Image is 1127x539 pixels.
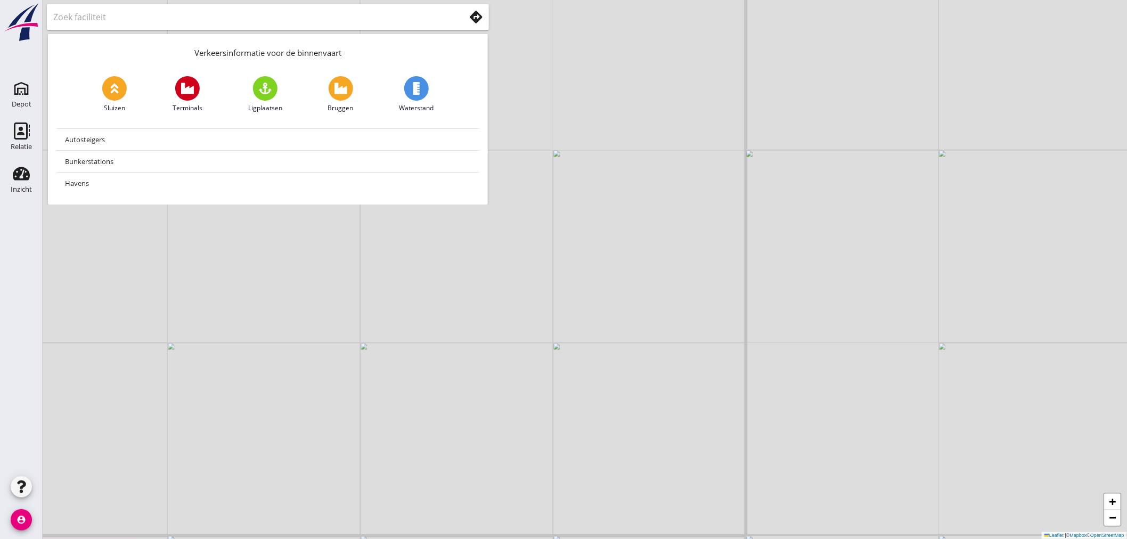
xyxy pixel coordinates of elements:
span: | [1065,533,1066,538]
a: Sluizen [102,76,127,113]
span: Waterstand [399,103,434,113]
span: Ligplaatsen [248,103,282,113]
a: Zoom out [1105,510,1121,526]
div: © © [1042,532,1127,539]
span: − [1109,511,1116,524]
div: Bunkerstations [65,155,471,168]
a: Terminals [173,76,202,113]
a: Mapbox [1070,533,1087,538]
input: Zoek faciliteit [53,9,450,26]
span: Terminals [173,103,202,113]
div: Havens [65,177,471,190]
i: account_circle [11,509,32,530]
span: + [1109,495,1116,508]
div: Depot [12,101,31,108]
span: Sluizen [104,103,125,113]
a: Bruggen [328,76,354,113]
a: OpenStreetMap [1090,533,1124,538]
a: Waterstand [399,76,434,113]
a: Zoom in [1105,494,1121,510]
a: Ligplaatsen [248,76,282,113]
img: logo-small.a267ee39.svg [2,3,40,42]
span: Bruggen [328,103,354,113]
a: Leaflet [1044,533,1064,538]
div: Autosteigers [65,133,471,146]
div: Inzicht [11,186,32,193]
div: Verkeersinformatie voor de binnenvaart [48,34,488,68]
div: Relatie [11,143,32,150]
